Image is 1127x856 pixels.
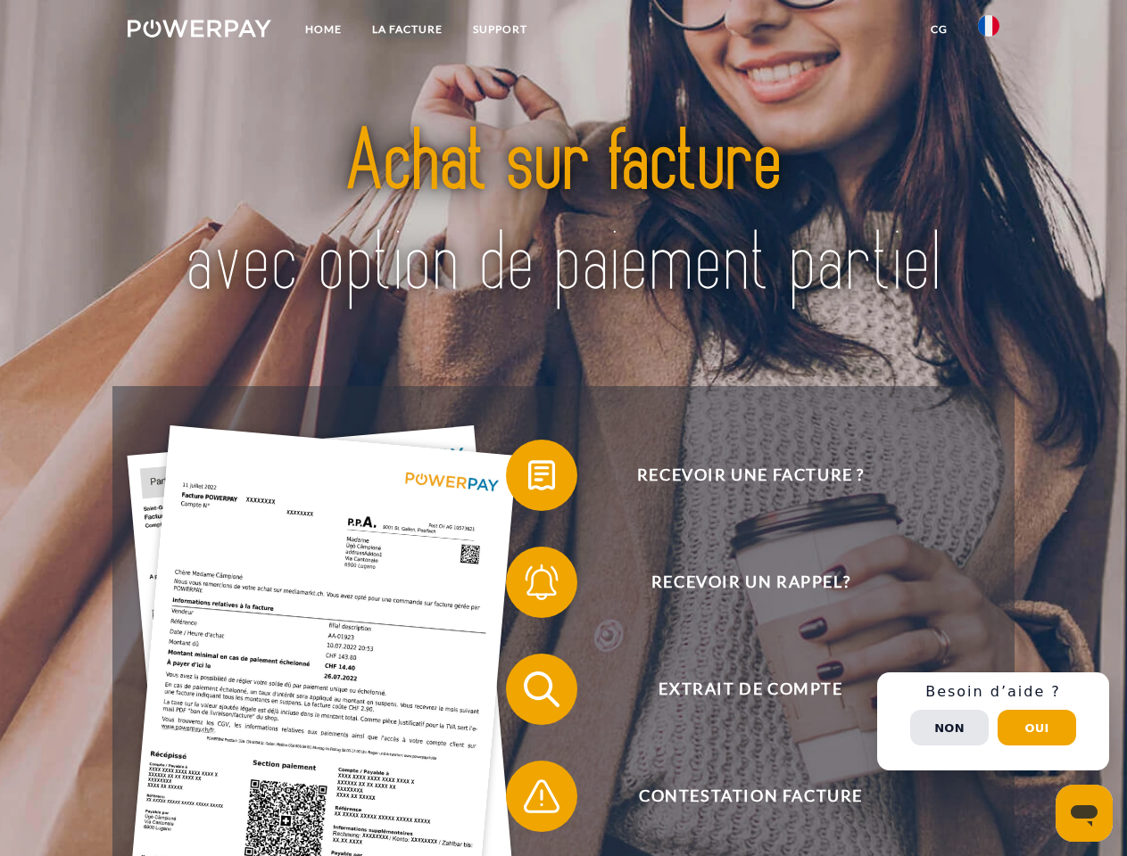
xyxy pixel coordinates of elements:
img: qb_search.svg [519,667,564,712]
a: Support [458,13,543,45]
img: title-powerpay_fr.svg [170,86,957,342]
button: Contestation Facture [506,761,970,832]
iframe: Bouton de lancement de la fenêtre de messagerie [1056,785,1113,842]
div: Schnellhilfe [877,672,1109,770]
img: fr [978,15,999,37]
h3: Besoin d’aide ? [888,683,1098,701]
span: Recevoir un rappel? [532,547,969,618]
button: Non [910,710,989,745]
button: Extrait de compte [506,654,970,725]
span: Recevoir une facture ? [532,440,969,511]
button: Oui [998,710,1076,745]
img: logo-powerpay-white.svg [128,20,271,37]
a: Home [290,13,357,45]
img: qb_bill.svg [519,453,564,498]
a: LA FACTURE [357,13,458,45]
button: Recevoir un rappel? [506,547,970,618]
a: CG [916,13,963,45]
button: Recevoir une facture ? [506,440,970,511]
img: qb_bell.svg [519,560,564,605]
span: Contestation Facture [532,761,969,832]
img: qb_warning.svg [519,774,564,819]
span: Extrait de compte [532,654,969,725]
